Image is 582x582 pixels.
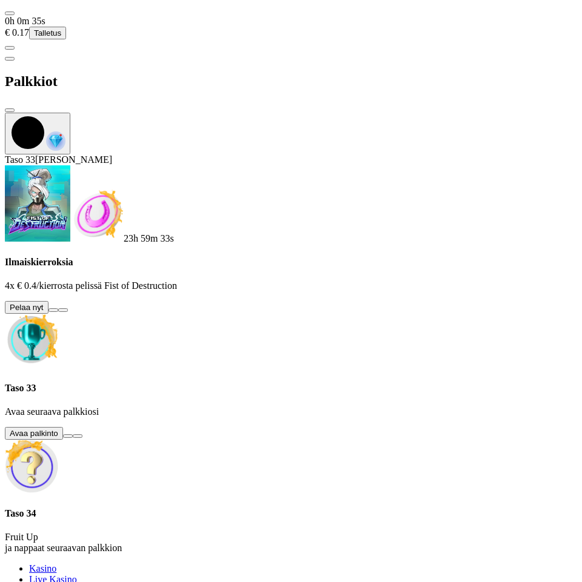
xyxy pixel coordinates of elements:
[5,108,15,112] button: close
[5,113,70,154] button: reward-icon
[5,165,70,242] img: Fist of Destruction
[35,154,112,165] span: [PERSON_NAME]
[46,131,65,151] img: reward-icon
[5,301,48,314] button: Pelaa nyt
[5,427,63,440] button: Avaa palkinto
[5,16,45,26] span: user session time
[5,280,577,291] p: 4x € 0.4/kierrosta pelissä Fist of Destruction
[124,233,174,243] span: countdown
[5,73,577,90] h2: Palkkiot
[5,532,577,554] p: Fruit Up ja nappaat seuraavan palkkion
[5,57,15,61] button: chevron-left icon
[58,308,68,312] button: info
[5,406,577,417] p: Avaa seuraava palkkiosi
[70,188,124,242] img: Freespins bonus icon
[10,303,44,312] span: Pelaa nyt
[5,440,58,493] img: Unlock reward icon
[5,383,577,394] h4: Taso 33
[29,563,56,574] span: Kasino
[5,257,577,268] h4: Ilmaiskierroksia
[5,27,29,38] span: € 0.17
[5,154,35,165] span: Taso 33
[29,27,66,39] button: Talletus
[73,434,82,438] button: info
[5,46,15,50] button: menu
[29,563,56,574] a: diamond iconKasino
[34,28,61,38] span: Talletus
[5,508,577,519] h4: Taso 34
[5,314,58,367] img: Unclaimed level icon
[5,12,15,15] button: menu
[10,429,58,438] span: Avaa palkinto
